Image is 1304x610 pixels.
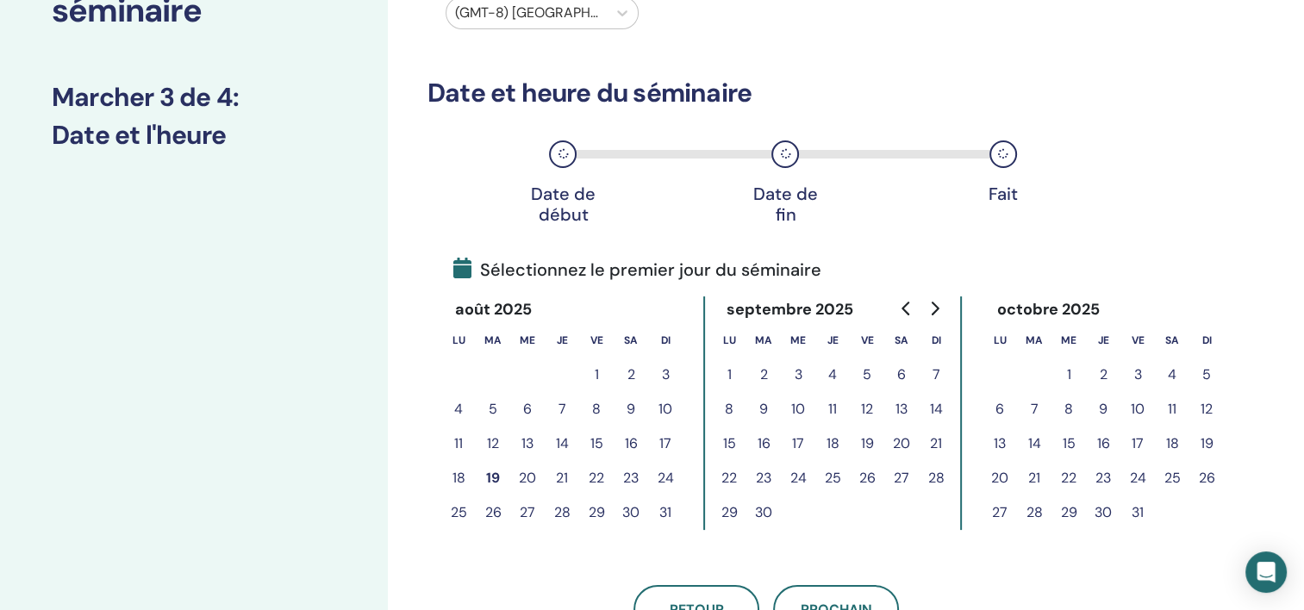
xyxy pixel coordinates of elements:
[850,392,884,426] button: 12
[1120,392,1155,426] button: 10
[579,461,614,495] button: 22
[1017,495,1051,530] button: 28
[648,323,683,358] th: dimanche
[510,495,545,530] button: 27
[476,495,510,530] button: 26
[441,323,476,358] th: lundi
[545,392,579,426] button: 7
[746,323,781,358] th: mardi
[1086,358,1120,392] button: 2
[614,426,648,461] button: 16
[815,323,850,358] th: jeudi
[1120,426,1155,461] button: 17
[441,296,546,323] div: août 2025
[1086,461,1120,495] button: 23
[781,323,815,358] th: mercredi
[648,461,683,495] button: 24
[579,495,614,530] button: 29
[52,120,336,151] h3: Date et l'heure
[815,392,850,426] button: 11
[893,291,920,326] button: Go to previous month
[983,392,1017,426] button: 6
[815,426,850,461] button: 18
[545,426,579,461] button: 14
[884,358,919,392] button: 6
[614,323,648,358] th: samedi
[781,426,815,461] button: 17
[1051,323,1086,358] th: mercredi
[1189,426,1224,461] button: 19
[648,392,683,426] button: 10
[712,296,867,323] div: septembre 2025
[919,323,953,358] th: dimanche
[1155,461,1189,495] button: 25
[1155,426,1189,461] button: 18
[453,257,821,283] span: Sélectionnez le premier jour du séminaire
[476,392,510,426] button: 5
[579,426,614,461] button: 15
[1120,495,1155,530] button: 31
[960,184,1046,204] div: Fait
[746,495,781,530] button: 30
[1086,392,1120,426] button: 9
[850,426,884,461] button: 19
[1245,551,1287,593] div: Open Intercom Messenger
[1189,358,1224,392] button: 5
[884,426,919,461] button: 20
[476,426,510,461] button: 12
[746,426,781,461] button: 16
[850,461,884,495] button: 26
[579,358,614,392] button: 1
[1051,461,1086,495] button: 22
[427,78,1106,109] h3: Date et heure du séminaire
[919,358,953,392] button: 7
[1017,323,1051,358] th: mardi
[983,426,1017,461] button: 13
[614,495,648,530] button: 30
[1120,323,1155,358] th: vendredi
[815,461,850,495] button: 25
[850,323,884,358] th: vendredi
[983,323,1017,358] th: lundi
[712,358,746,392] button: 1
[712,392,746,426] button: 8
[712,461,746,495] button: 22
[1189,323,1224,358] th: dimanche
[510,392,545,426] button: 6
[441,495,476,530] button: 25
[815,358,850,392] button: 4
[919,461,953,495] button: 28
[1155,392,1189,426] button: 11
[1051,358,1086,392] button: 1
[614,461,648,495] button: 23
[742,184,828,225] div: Date de fin
[1189,461,1224,495] button: 26
[579,392,614,426] button: 8
[648,426,683,461] button: 17
[52,82,336,113] h3: Marcher 3 de 4 :
[781,358,815,392] button: 3
[510,323,545,358] th: mercredi
[648,358,683,392] button: 3
[476,461,510,495] button: 19
[983,461,1017,495] button: 20
[746,461,781,495] button: 23
[1051,426,1086,461] button: 15
[1189,392,1224,426] button: 12
[510,426,545,461] button: 13
[1120,358,1155,392] button: 3
[1086,426,1120,461] button: 16
[1051,495,1086,530] button: 29
[441,461,476,495] button: 18
[1086,495,1120,530] button: 30
[1120,461,1155,495] button: 24
[850,358,884,392] button: 5
[884,323,919,358] th: samedi
[781,461,815,495] button: 24
[1017,392,1051,426] button: 7
[884,392,919,426] button: 13
[781,392,815,426] button: 10
[1017,426,1051,461] button: 14
[1086,323,1120,358] th: jeudi
[919,392,953,426] button: 14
